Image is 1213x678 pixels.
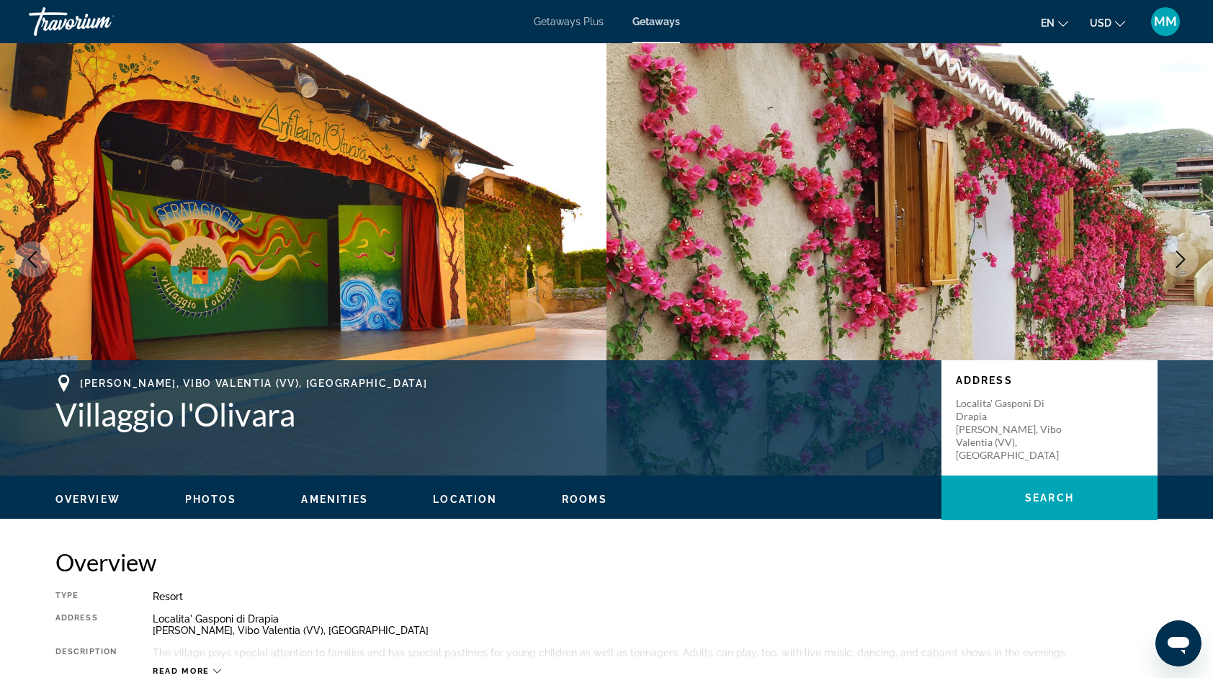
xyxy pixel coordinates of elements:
p: Localita' Gasponi di Drapia [PERSON_NAME], Vibo Valentia (VV), [GEOGRAPHIC_DATA] [956,397,1071,462]
button: Photos [185,493,237,506]
span: [PERSON_NAME], Vibo Valentia (VV), [GEOGRAPHIC_DATA] [80,378,427,389]
div: Type [55,591,117,602]
a: Getaways [632,16,680,27]
div: Resort [153,591,1158,602]
span: Search [1025,492,1074,504]
span: Amenities [301,494,368,505]
iframe: Button to launch messaging window [1155,620,1201,666]
button: Next image [1163,241,1199,277]
button: Change currency [1090,12,1125,33]
button: Location [433,493,497,506]
span: Overview [55,494,120,505]
span: Read more [153,666,210,676]
p: Address [956,375,1143,386]
h2: Overview [55,548,1158,576]
button: Read more [153,666,221,677]
span: Rooms [562,494,607,505]
div: Description [55,647,117,659]
span: en [1041,17,1055,29]
button: Overview [55,493,120,506]
span: USD [1090,17,1111,29]
button: Previous image [14,241,50,277]
div: Localita' Gasponi di Drapia [PERSON_NAME], Vibo Valentia (VV), [GEOGRAPHIC_DATA] [153,613,1158,636]
button: Change language [1041,12,1068,33]
h1: Villaggio l'Olivara [55,396,927,433]
span: MM [1154,14,1177,29]
button: Search [941,476,1158,520]
button: User Menu [1147,6,1184,37]
button: Rooms [562,493,607,506]
button: Amenities [301,493,368,506]
span: Location [433,494,497,505]
div: Address [55,613,117,636]
a: Travorium [29,3,173,40]
a: Getaways Plus [534,16,604,27]
span: Photos [185,494,237,505]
